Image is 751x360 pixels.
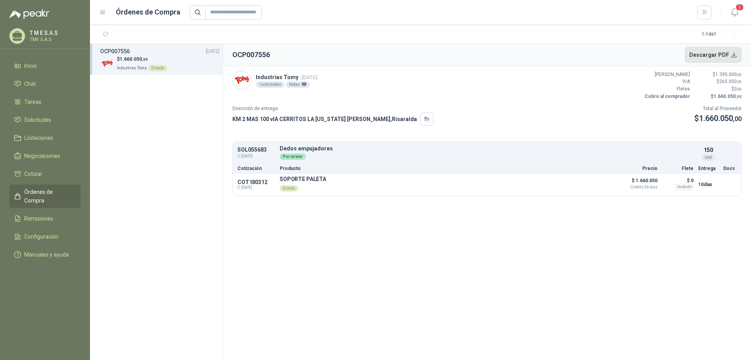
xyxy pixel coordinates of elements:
[9,76,81,91] a: Chat
[24,152,60,160] span: Negociaciones
[737,87,742,91] span: ,00
[699,114,742,123] span: 1.660.050
[618,176,658,189] p: $ 1.660.050
[280,154,306,160] div: Por enviar
[704,146,713,154] p: 150
[24,134,53,142] span: Licitaciones
[618,166,658,171] p: Precio
[24,116,51,124] span: Solicitudes
[9,247,81,262] a: Manuales y ayuda
[715,72,742,77] span: 1.395.000
[100,47,130,56] h3: OCP007556
[685,47,742,63] button: Descargar PDF
[148,65,167,71] div: Directo
[9,211,81,226] a: Remisiones
[9,58,81,73] a: Inicio
[237,185,275,190] span: C: [DATE]
[9,94,81,109] a: Tareas
[694,105,742,112] p: Total al Proveedor
[737,80,742,84] span: ,00
[9,229,81,244] a: Configuración
[9,166,81,181] a: Cotizar
[302,74,317,80] span: [DATE]
[286,81,310,88] div: Notas
[24,250,69,259] span: Manuales y ayuda
[280,166,614,171] p: Producto
[237,147,275,153] p: SOL055683
[9,112,81,127] a: Solicitudes
[142,57,148,62] span: ,00
[694,112,742,125] p: $
[719,79,742,84] span: 265.050
[733,115,742,123] span: ,00
[643,71,690,78] p: [PERSON_NAME]
[24,214,53,223] span: Remisiones
[675,184,694,190] div: Incluido
[698,166,719,171] p: Entrega
[24,80,36,88] span: Chat
[9,185,81,208] a: Órdenes de Compra
[24,170,42,178] span: Cotizar
[237,179,275,185] p: COT180312
[723,166,737,171] p: Docs
[9,9,49,19] img: Logo peakr
[662,176,694,185] p: $ 0
[237,166,275,171] p: Cotización
[280,176,326,182] p: SOPORTE PALETA
[643,78,690,85] p: IVA
[280,185,298,192] div: Directo
[736,94,742,99] span: ,00
[232,49,270,60] h2: OCP007556
[695,71,742,78] p: $
[702,28,742,41] div: 1 - 1 de 1
[698,180,719,189] p: 10 días
[100,57,114,71] img: Company Logo
[24,188,73,205] span: Órdenes de Compra
[206,48,219,55] span: [DATE]
[24,62,37,70] span: Inicio
[24,232,59,241] span: Configuración
[24,98,41,106] span: Tareas
[702,154,715,161] div: und
[30,37,79,42] p: TME S.A.S
[9,148,81,163] a: Negociaciones
[735,4,744,11] span: 2
[256,73,317,81] p: Industrias Tomy
[280,146,694,152] p: Dedos empujadores
[695,78,742,85] p: $
[9,130,81,145] a: Licitaciones
[232,105,433,112] p: Dirección de entrega
[120,56,148,62] span: 1.660.050
[116,7,180,18] h1: Órdenes de Compra
[237,153,275,159] span: C: [DATE]
[734,86,742,92] span: 0
[100,47,219,72] a: OCP007556[DATE] Company Logo$1.660.050,00Industrias TomyDirecto
[30,30,79,36] p: T M E S.A.S
[232,115,417,123] p: KM 2 MAS 100 vIA CERRITOS LA [US_STATE] [PERSON_NAME] , Risaralda
[643,93,690,100] p: Cobro al comprador
[618,185,658,189] span: Crédito 30 días
[737,72,742,77] span: ,00
[695,93,742,100] p: $
[117,56,167,63] p: $
[256,81,284,88] div: 1 solicitudes
[728,5,742,20] button: 2
[713,94,742,99] span: 1.660.050
[233,71,251,89] img: Company Logo
[643,85,690,93] p: Fletes
[695,85,742,93] p: $
[662,166,694,171] p: Flete
[117,66,147,70] span: Industrias Tomy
